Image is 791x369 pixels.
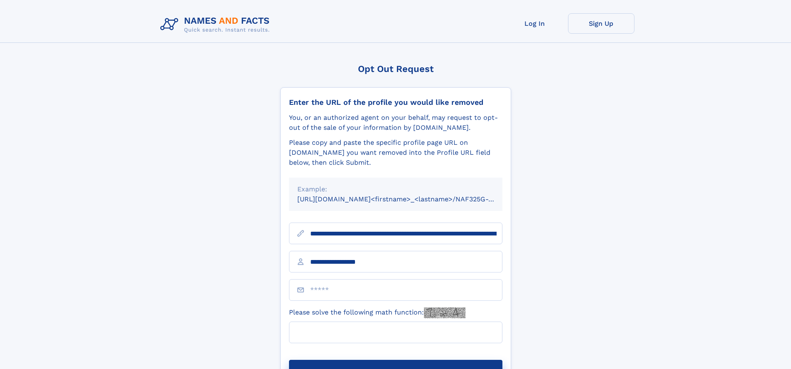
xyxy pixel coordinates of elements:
[289,98,502,107] div: Enter the URL of the profile you would like removed
[157,13,277,36] img: Logo Names and Facts
[502,13,568,34] a: Log In
[297,195,518,203] small: [URL][DOMAIN_NAME]<firstname>_<lastname>/NAF325G-xxxxxxxx
[297,184,494,194] div: Example:
[568,13,634,34] a: Sign Up
[280,64,511,74] div: Opt Out Request
[289,307,465,318] label: Please solve the following math function:
[289,113,502,133] div: You, or an authorized agent on your behalf, may request to opt-out of the sale of your informatio...
[289,138,502,168] div: Please copy and paste the specific profile page URL on [DOMAIN_NAME] you want removed into the Pr...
